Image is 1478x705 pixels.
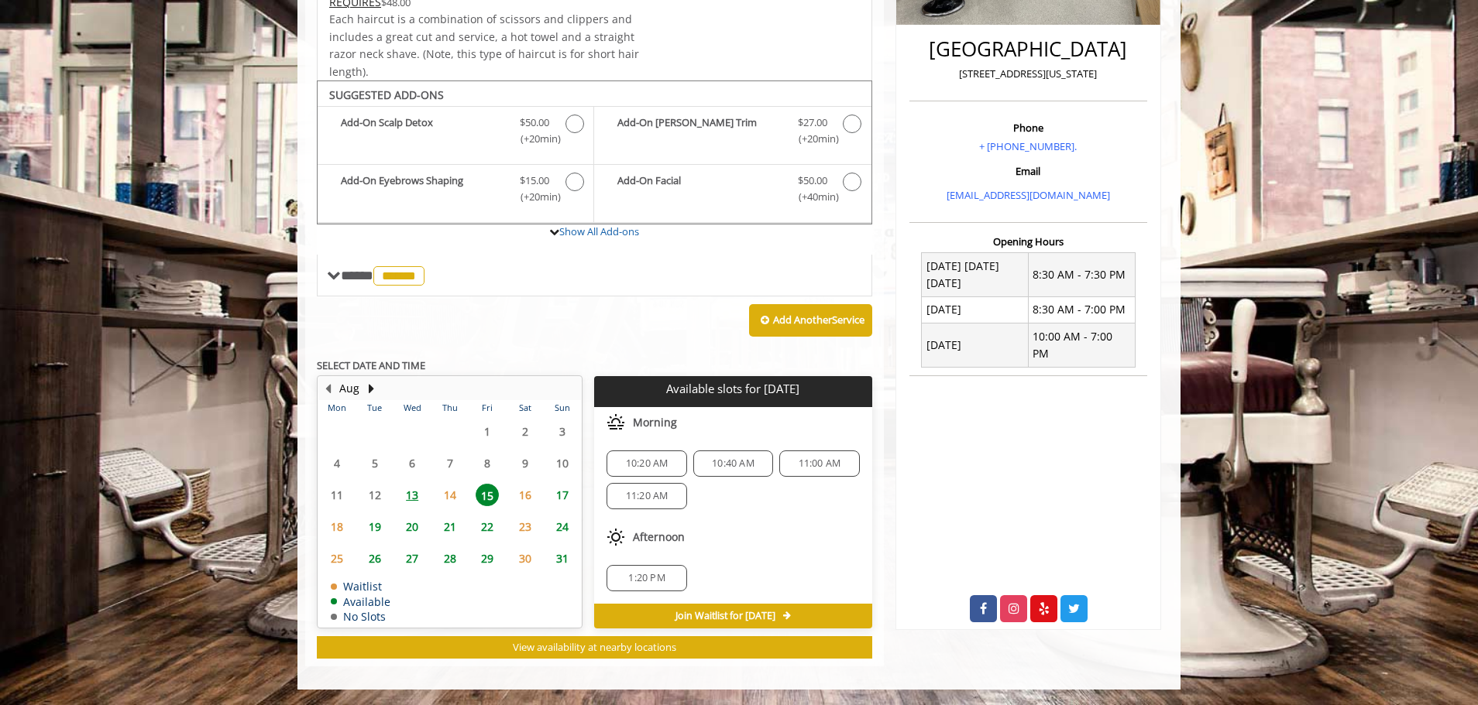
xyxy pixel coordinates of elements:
td: Select day27 [394,542,431,574]
td: Select day28 [431,542,468,574]
td: Select day30 [506,542,543,574]
span: 10:40 AM [712,457,754,470]
span: Join Waitlist for [DATE] [675,610,775,622]
td: Select day22 [469,511,506,542]
td: Available [331,596,390,607]
span: $27.00 [798,115,827,131]
th: Wed [394,400,431,416]
a: + [PHONE_NUMBER]. [979,139,1077,153]
td: Select day16 [506,479,543,511]
td: Select day18 [318,511,356,542]
span: 19 [363,515,387,538]
span: $15.00 [520,173,549,189]
span: 24 [551,515,574,538]
b: SUGGESTED ADD-ONS [329,87,444,102]
span: 10:20 AM [626,457,669,470]
td: Select day20 [394,511,431,542]
td: Select day13 [394,479,431,511]
span: 28 [438,547,462,570]
img: afternoon slots [607,528,625,546]
span: 11:20 AM [626,490,669,502]
span: Afternoon [633,531,685,543]
td: No Slots [331,611,390,622]
td: [DATE] [DATE] [DATE] [922,253,1029,297]
td: Select day19 [356,511,393,542]
th: Sat [506,400,543,416]
span: 16 [514,484,537,506]
b: SELECT DATE AND TIME [317,358,425,372]
b: Add-On Facial [617,173,782,205]
td: 8:30 AM - 7:00 PM [1028,296,1135,323]
span: (+20min ) [789,131,835,147]
span: (+20min ) [512,131,558,147]
b: Add-On Scalp Detox [341,115,504,147]
th: Thu [431,400,468,416]
td: Select day31 [544,542,582,574]
span: 13 [400,484,424,506]
td: Select day24 [544,511,582,542]
td: 8:30 AM - 7:30 PM [1028,253,1135,297]
b: Add-On [PERSON_NAME] Trim [617,115,782,147]
td: Select day17 [544,479,582,511]
span: 30 [514,547,537,570]
span: View availability at nearby locations [513,640,676,654]
label: Add-On Beard Trim [602,115,863,151]
span: 1:20 PM [628,572,665,584]
td: Select day23 [506,511,543,542]
button: Next Month [365,380,377,397]
span: $50.00 [520,115,549,131]
b: Add-On Eyebrows Shaping [341,173,504,205]
span: 27 [400,547,424,570]
span: Each haircut is a combination of scissors and clippers and includes a great cut and service, a ho... [329,12,639,78]
th: Sun [544,400,582,416]
td: Select day21 [431,511,468,542]
a: [EMAIL_ADDRESS][DOMAIN_NAME] [947,188,1110,202]
span: (+40min ) [789,189,835,205]
label: Add-On Facial [602,173,863,209]
div: 11:00 AM [779,450,859,477]
h3: Opening Hours [909,236,1147,247]
td: Select day15 [469,479,506,511]
label: Add-On Eyebrows Shaping [325,173,586,209]
td: 10:00 AM - 7:00 PM [1028,323,1135,368]
span: (+20min ) [512,189,558,205]
span: 14 [438,484,462,506]
div: 10:40 AM [693,450,773,477]
p: [STREET_ADDRESS][US_STATE] [913,66,1143,82]
img: morning slots [607,413,625,432]
td: Waitlist [331,580,390,592]
span: 17 [551,484,574,506]
span: 18 [325,515,349,538]
h2: [GEOGRAPHIC_DATA] [913,38,1143,60]
div: 1:20 PM [607,565,686,591]
button: Previous Month [321,380,334,397]
td: [DATE] [922,323,1029,368]
div: 10:20 AM [607,450,686,477]
span: 15 [476,484,499,506]
span: $50.00 [798,173,827,189]
span: 29 [476,547,499,570]
a: Show All Add-ons [559,224,639,238]
span: 22 [476,515,499,538]
span: Morning [633,416,677,429]
span: 11:00 AM [799,457,841,470]
b: Add Another Service [773,313,864,327]
div: The Made Man Haircut Add-onS [317,80,872,224]
td: Select day29 [469,542,506,574]
th: Tue [356,400,393,416]
button: View availability at nearby locations [317,636,872,659]
td: [DATE] [922,296,1029,323]
button: Aug [339,380,359,397]
span: 31 [551,547,574,570]
h3: Phone [913,122,1143,133]
div: 11:20 AM [607,483,686,509]
th: Fri [469,400,506,416]
p: Available slots for [DATE] [600,382,865,395]
span: 25 [325,547,349,570]
label: Add-On Scalp Detox [325,115,586,151]
td: Select day14 [431,479,468,511]
th: Mon [318,400,356,416]
span: 26 [363,547,387,570]
h3: Email [913,166,1143,176]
